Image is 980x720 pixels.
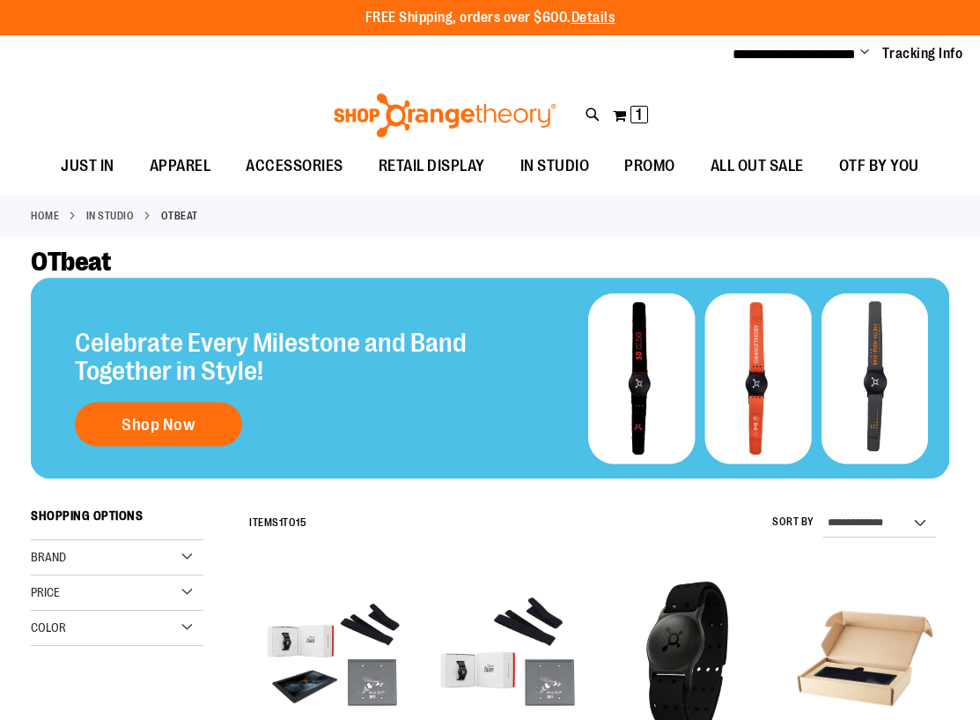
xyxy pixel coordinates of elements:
[379,146,485,186] span: RETAIL DISPLAY
[520,146,590,186] span: IN STUDIO
[711,146,804,186] span: ALL OUT SALE
[279,516,284,529] span: 1
[636,106,642,123] span: 1
[772,515,814,530] label: Sort By
[31,247,110,277] span: OTbeat
[122,414,195,434] span: Shop Now
[365,8,615,28] p: FREE Shipping, orders over $600.
[75,328,534,384] h2: Celebrate Every Milestone and Band Together in Style!
[31,208,59,224] a: Home
[31,620,66,635] span: Color
[249,509,306,537] h2: Items to
[75,402,242,446] a: Shop Now
[882,44,963,63] a: Tracking Info
[150,146,211,186] span: APPAREL
[839,146,919,186] span: OTF BY YOU
[161,208,198,224] strong: OTbeat
[31,585,60,599] span: Price
[61,146,114,186] span: JUST IN
[296,516,306,529] span: 15
[86,208,135,224] a: IN STUDIO
[31,550,66,564] span: Brand
[624,146,675,186] span: PROMO
[31,501,203,540] strong: Shopping Options
[331,93,559,137] img: Shop Orangetheory
[571,10,615,26] a: Details
[246,146,343,186] span: ACCESSORIES
[860,45,869,63] button: Account menu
